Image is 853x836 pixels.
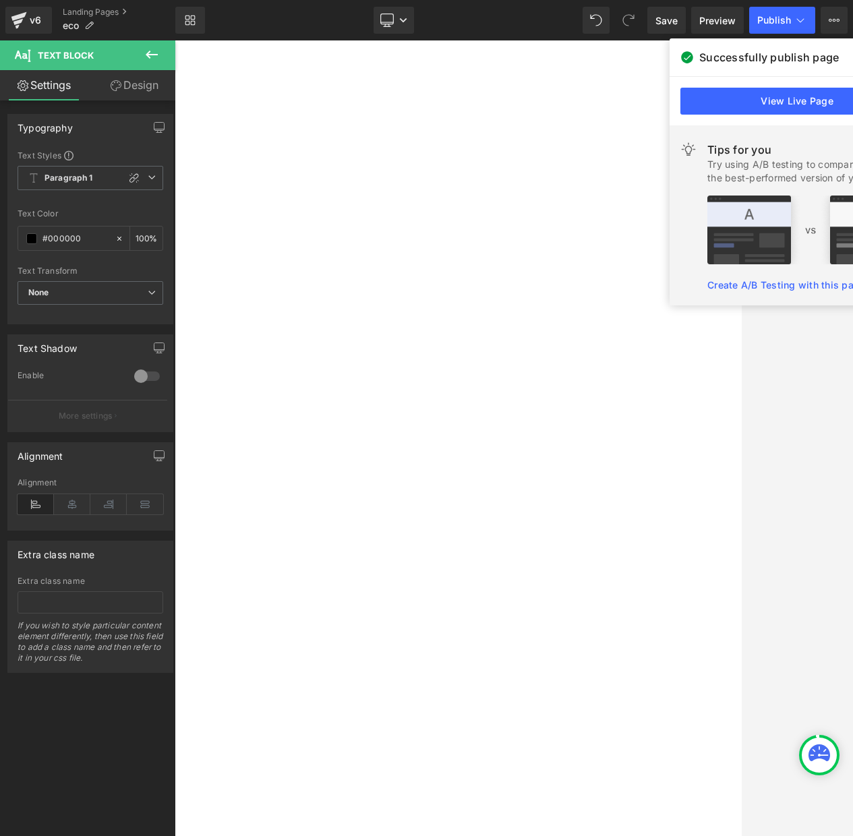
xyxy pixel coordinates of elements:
[680,142,697,158] img: light.svg
[175,7,205,34] a: New Library
[757,15,791,26] span: Publish
[38,50,94,61] span: Text Block
[18,266,163,276] div: Text Transform
[5,7,52,34] a: v6
[63,20,79,31] span: eco
[615,7,642,34] button: Redo
[821,7,848,34] button: More
[45,173,93,184] b: Paragraph 1
[18,443,63,462] div: Alignment
[18,478,163,487] div: Alignment
[18,150,163,160] div: Text Styles
[583,7,610,34] button: Undo
[655,13,678,28] span: Save
[18,335,77,354] div: Text Shadow
[18,209,163,218] div: Text Color
[175,40,742,836] iframe: To enrich screen reader interactions, please activate Accessibility in Grammarly extension settings
[18,576,163,586] div: Extra class name
[28,287,49,297] b: None
[8,400,167,431] button: More settings
[749,7,815,34] button: Publish
[59,410,113,422] p: More settings
[699,13,736,28] span: Preview
[18,115,73,133] div: Typography
[130,227,163,250] div: %
[42,231,109,246] input: Color
[90,70,178,100] a: Design
[27,11,44,29] div: v6
[18,370,121,384] div: Enable
[691,7,744,34] a: Preview
[18,620,163,672] div: If you wish to style particular content element differently, then use this field to add a class n...
[63,7,175,18] a: Landing Pages
[18,541,94,560] div: Extra class name
[699,49,839,65] span: Successfully publish page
